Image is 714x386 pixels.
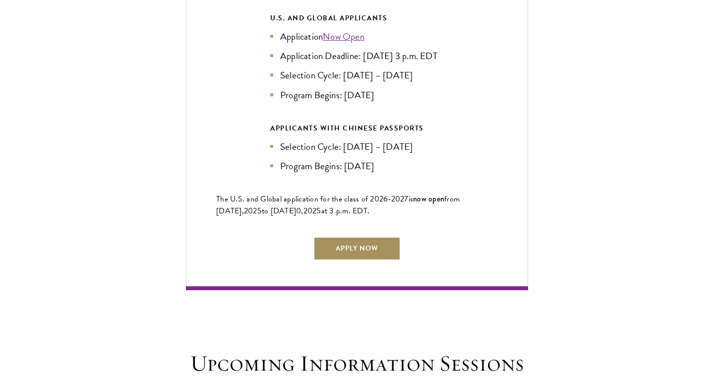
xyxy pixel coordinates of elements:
[413,193,444,204] span: now open
[409,193,414,205] span: is
[313,237,401,260] a: Apply Now
[270,49,444,63] li: Application Deadline: [DATE] 3 p.m. EDT
[270,29,444,44] li: Application
[257,205,262,217] span: 5
[404,193,408,205] span: 7
[270,139,444,154] li: Selection Cycle: [DATE] – [DATE]
[321,205,370,217] span: at 3 p.m. EDT.
[186,350,528,378] h2: Upcoming Information Sessions
[301,205,303,217] span: ,
[383,193,388,205] span: 6
[296,205,301,217] span: 0
[244,205,257,217] span: 202
[262,205,296,217] span: to [DATE]
[316,205,321,217] span: 5
[270,122,444,134] div: APPLICANTS WITH CHINESE PASSPORTS
[388,193,404,205] span: -202
[323,29,364,44] a: Now Open
[216,193,460,217] span: from [DATE],
[270,88,444,102] li: Program Begins: [DATE]
[270,12,444,24] div: U.S. and Global Applicants
[270,159,444,173] li: Program Begins: [DATE]
[216,193,383,205] span: The U.S. and Global application for the class of 202
[303,205,317,217] span: 202
[270,68,444,82] li: Selection Cycle: [DATE] – [DATE]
